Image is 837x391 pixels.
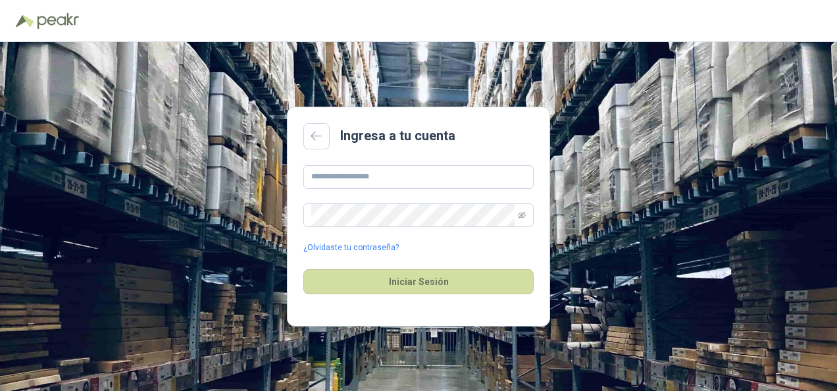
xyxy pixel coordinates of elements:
img: Logo [16,14,34,28]
img: Peakr [37,13,79,29]
span: eye-invisible [518,211,526,219]
h2: Ingresa a tu cuenta [340,126,455,146]
button: Iniciar Sesión [303,269,534,294]
a: ¿Olvidaste tu contraseña? [303,242,399,254]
